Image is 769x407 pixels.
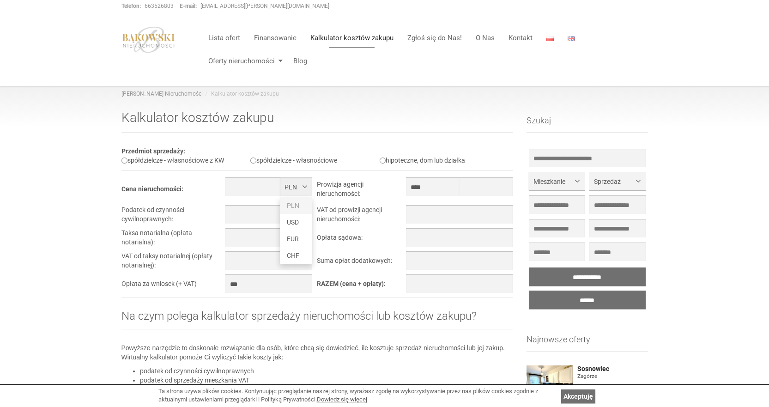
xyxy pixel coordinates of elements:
td: VAT od taksy notarialnej (opłaty notarialnej): [121,251,226,274]
p: Powyższe narzędzie to doskonałe rozwiązanie dla osób, które chcą się dowiedzieć, ile kosztuje spr... [121,343,513,362]
a: Kontakt [502,29,539,47]
button: PLN [280,177,312,196]
span: EUR [287,235,299,243]
td: Suma opłat dodatkowych: [317,251,406,274]
span: PLN [285,182,301,192]
a: Oferty nieruchomości [201,52,286,70]
img: English [568,36,575,41]
label: hipoteczne, dom lub działka [380,157,465,164]
td: Opłata sądowa: [317,228,406,251]
img: logo [121,26,176,53]
a: 663526803 [145,3,174,9]
strong: E-mail: [180,3,197,9]
li: podatek od czynności cywilnoprawnych [140,366,513,376]
span: Mieszkanie [533,177,573,186]
a: O Nas [469,29,502,47]
span: PLN [287,202,299,209]
input: spółdzielcze - własnościowe [250,158,256,164]
input: spółdzielcze - własnościowe z KW [121,158,127,164]
h3: Szukaj [527,116,648,133]
td: Taksa notarialna (opłata notarialna): [121,228,226,251]
td: Opłata za wniosek (+ VAT) [121,274,226,298]
div: Ta strona używa plików cookies. Kontynuując przeglądanie naszej strony, wyrażasz zgodę na wykorzy... [158,387,557,404]
td: Podatek od czynności cywilnoprawnych: [121,205,226,228]
span: Sprzedaż [594,177,634,186]
a: Dowiedz się więcej [317,396,367,403]
h1: Kalkulator kosztów zakupu [121,111,513,133]
a: Zgłoś się do Nas! [400,29,469,47]
a: Kalkulator kosztów zakupu [303,29,400,47]
figure: Zagórze [577,372,648,380]
span: USD [287,219,299,226]
span: CHF [287,252,299,259]
label: spółdzielcze - własnościowe [250,157,337,164]
a: Sosnowiec [577,365,648,372]
b: Cena nieruchomości: [121,185,183,193]
td: VAT od prowizji agencji nieruchomości: [317,205,406,228]
a: Lista ofert [201,29,247,47]
strong: Telefon: [121,3,141,9]
a: Blog [286,52,307,70]
b: RAZEM (cena + opłaty): [317,280,386,287]
h2: Na czym polega kalkulator sprzedaży nieruchomości lub kosztów zakupu? [121,310,513,329]
input: hipoteczne, dom lub działka [380,158,386,164]
li: Kalkulator kosztów zakupu [203,90,279,98]
label: spółdzielcze - własnościowe z KW [121,157,224,164]
a: [EMAIL_ADDRESS][PERSON_NAME][DOMAIN_NAME] [200,3,329,9]
img: Polski [546,36,554,41]
h3: Najnowsze oferty [527,335,648,352]
button: Sprzedaż [589,172,645,190]
td: Prowizja agencji nieruchomości: [317,177,406,205]
a: [PERSON_NAME] Nieruchomości [121,91,203,97]
a: Akceptuję [561,389,595,403]
button: Mieszkanie [529,172,585,190]
a: Finansowanie [247,29,303,47]
li: podatek od sprzedaży mieszkania VAT [140,376,513,385]
b: Przedmiot sprzedaży: [121,147,185,155]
